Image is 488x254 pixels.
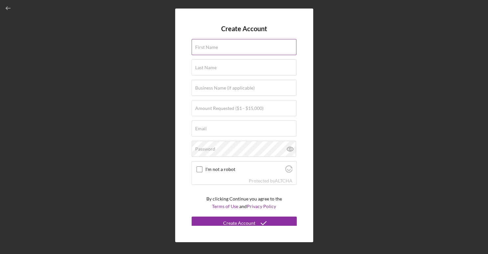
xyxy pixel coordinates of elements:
label: First Name [195,45,218,50]
label: Email [195,126,207,131]
a: Visit Altcha.org [275,178,292,183]
label: Amount Requested ($1 - $15,000) [195,106,264,111]
div: Create Account [223,217,255,230]
h4: Create Account [221,25,267,32]
label: Business Name (if applicable) [195,85,255,91]
label: Password [195,146,215,152]
div: Protected by [249,178,292,183]
a: Visit Altcha.org [285,168,292,174]
label: I'm not a robot [205,167,283,172]
button: Create Account [192,217,297,230]
a: Privacy Policy [247,203,276,209]
a: Terms of Use [212,203,238,209]
label: Last Name [195,65,217,70]
p: By clicking Continue you agree to the and [206,195,282,210]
